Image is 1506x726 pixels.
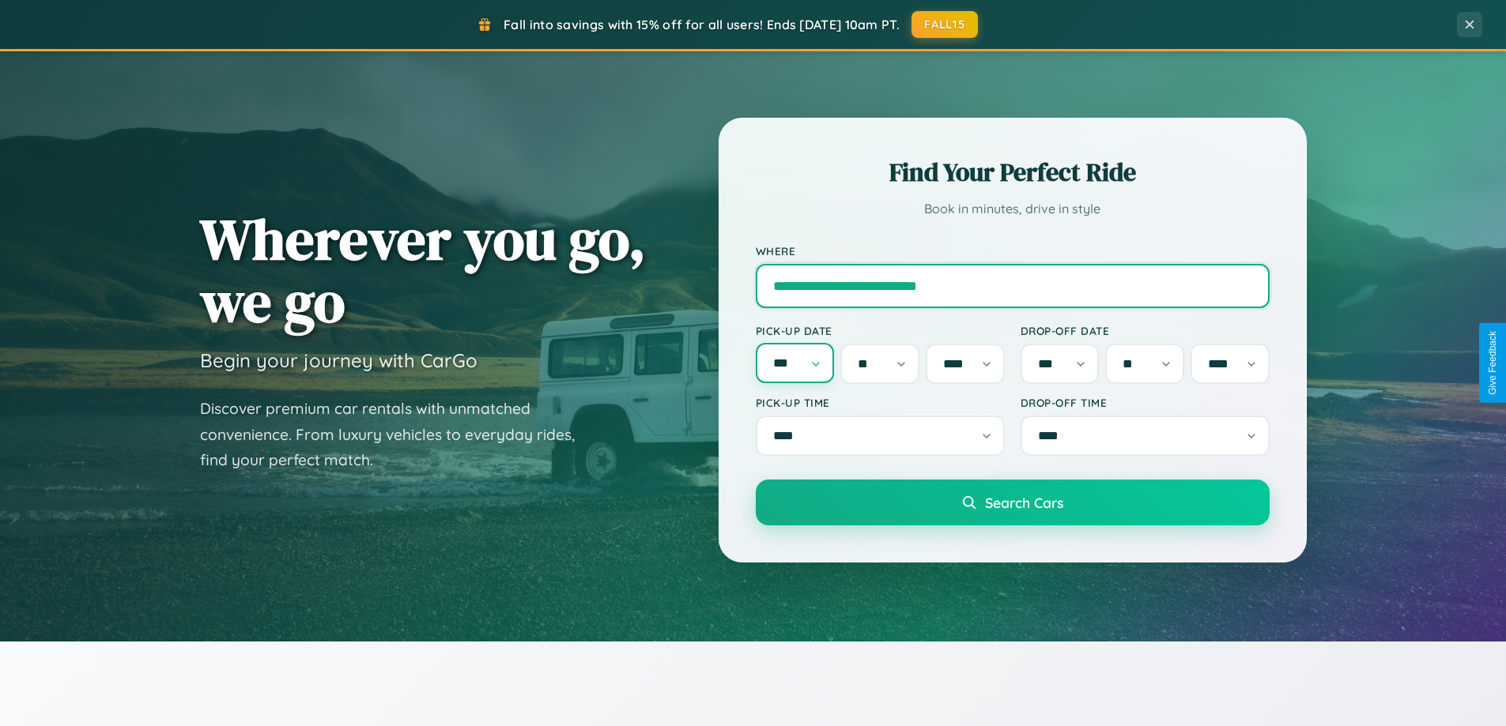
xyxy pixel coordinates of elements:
[756,480,1270,525] button: Search Cars
[756,324,1005,337] label: Pick-up Date
[1487,331,1498,395] div: Give Feedback
[912,11,978,38] button: FALL15
[1021,324,1270,337] label: Drop-off Date
[756,396,1005,409] label: Pick-up Time
[756,244,1270,258] label: Where
[200,396,595,473] p: Discover premium car rentals with unmatched convenience. From luxury vehicles to everyday rides, ...
[985,494,1063,511] span: Search Cars
[504,17,900,32] span: Fall into savings with 15% off for all users! Ends [DATE] 10am PT.
[200,348,477,372] h3: Begin your journey with CarGo
[1021,396,1270,409] label: Drop-off Time
[756,155,1270,190] h2: Find Your Perfect Ride
[756,197,1270,220] p: Book in minutes, drive in style
[200,208,646,333] h1: Wherever you go, we go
